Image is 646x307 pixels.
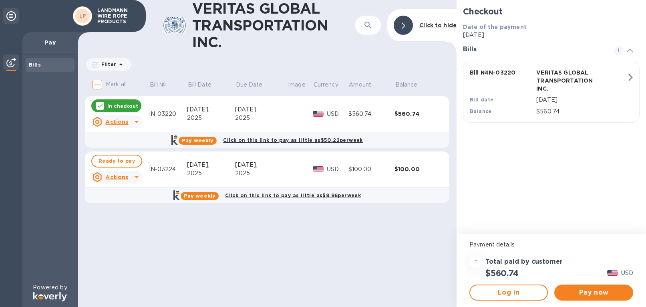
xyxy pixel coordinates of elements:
[107,103,138,109] p: In checkout
[182,137,213,143] b: Pay weekly
[33,292,67,301] img: Logo
[470,97,494,103] b: Bill date
[554,285,633,301] button: Pay now
[188,81,222,89] span: Bill Date
[485,258,563,266] h3: Total paid by customer
[29,62,41,68] b: Bills
[469,285,548,301] button: Log in
[105,174,128,180] u: Actions
[327,165,348,174] p: USD
[348,110,394,118] div: $560.74
[98,61,116,68] p: Filter
[419,22,457,28] b: Click to hide
[463,46,604,53] h3: Bills
[470,108,492,114] b: Balance
[236,81,263,89] p: Due Date
[106,80,127,89] p: Mark all
[536,69,600,93] p: VERITAS GLOBAL TRANSPORTATION INC.
[313,111,324,117] img: USD
[99,156,135,166] span: Ready to pay
[394,110,441,118] div: $560.74
[314,81,338,89] p: Currency
[235,161,288,169] div: [DATE],
[327,110,348,118] p: USD
[394,165,441,173] div: $100.00
[561,288,626,297] span: Pay now
[469,255,482,268] div: =
[188,81,211,89] p: Bill Date
[29,38,71,46] p: Pay
[395,81,418,89] p: Balance
[105,119,128,125] u: Actions
[463,24,527,30] b: Date of the payment
[97,8,137,24] p: LANDMANN WIRE ROPE PRODUCTS
[187,161,235,169] div: [DATE],
[149,165,187,174] div: IN-03224
[348,165,394,174] div: $100.00
[150,81,166,89] p: Bill №
[187,114,235,122] div: 2025
[349,81,382,89] span: Amount
[187,105,235,114] div: [DATE],
[607,270,618,276] img: USD
[621,269,633,277] p: USD
[149,110,187,118] div: IN-03220
[614,46,624,55] span: 1
[463,6,640,16] h2: Checkout
[235,105,288,114] div: [DATE],
[235,114,288,122] div: 2025
[477,288,541,297] span: Log in
[79,13,86,19] b: LP
[463,31,640,39] p: [DATE]
[223,137,362,143] b: Click on this link to pay as little as $50.22 per week
[313,166,324,172] img: USD
[349,81,371,89] p: Amount
[184,193,215,199] b: Pay weekly
[536,107,626,116] p: $560.74
[463,62,640,123] button: Bill №IN-03220VERITAS GLOBAL TRANSPORTATION INC.Bill date[DATE]Balance$560.74
[288,81,306,89] p: Image
[33,283,67,292] p: Powered by
[150,81,177,89] span: Bill №
[236,81,273,89] span: Due Date
[485,268,519,278] h2: $560.74
[91,155,142,168] button: Ready to pay
[395,81,428,89] span: Balance
[469,240,633,249] p: Payment details
[470,69,533,77] p: Bill № IN-03220
[536,96,626,104] p: [DATE]
[187,169,235,178] div: 2025
[225,192,361,198] b: Click on this link to pay as little as $8.96 per week
[235,169,288,178] div: 2025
